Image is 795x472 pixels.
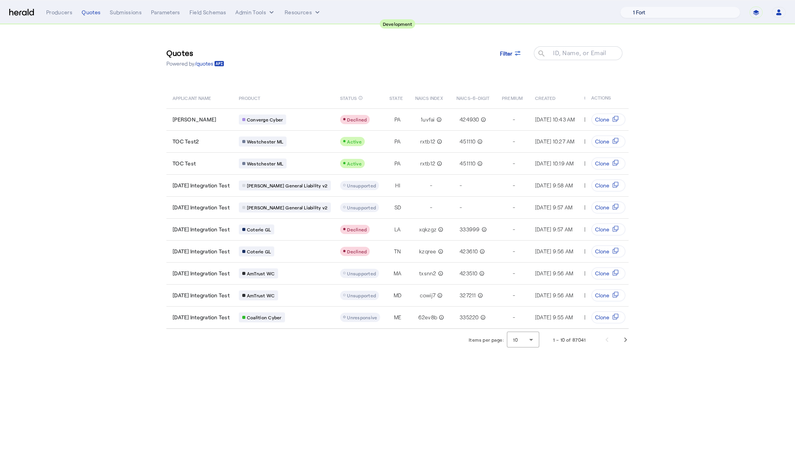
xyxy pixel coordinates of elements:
[340,94,357,101] span: STATUS
[479,314,486,321] mat-icon: info_outline
[476,138,483,145] mat-icon: info_outline
[347,249,367,254] span: Declined
[591,223,626,236] button: Clone
[394,226,401,233] span: LA
[173,292,230,299] span: [DATE] Integration Test
[534,49,547,59] mat-icon: search
[513,116,515,123] span: -
[394,204,401,211] span: SD
[173,160,196,167] span: TOC Test
[347,139,362,144] span: Active
[513,270,515,277] span: -
[394,138,401,145] span: PA
[460,226,480,233] span: 333999
[500,49,512,57] span: Filter
[513,226,515,233] span: -
[347,183,376,188] span: Unsupported
[394,160,401,167] span: PA
[595,314,609,321] span: Clone
[591,113,626,126] button: Clone
[502,94,523,101] span: PREMIUM
[420,160,436,167] span: rxtb12
[395,182,401,189] span: HI
[616,330,635,349] button: Next page
[247,248,271,255] span: Coterie GL
[173,226,230,233] span: [DATE] Integration Test
[285,8,321,16] button: Resources dropdown menu
[513,337,518,342] span: 10
[460,160,476,167] span: 451110
[595,138,609,145] span: Clone
[591,245,626,258] button: Clone
[591,267,626,280] button: Clone
[595,160,609,167] span: Clone
[535,138,575,145] span: [DATE] 10:27 AM
[420,138,436,145] span: rxtb12
[584,226,622,233] span: [DATE] 9:57 AM
[595,270,609,277] span: Clone
[595,182,609,189] span: Clone
[478,270,485,277] mat-icon: info_outline
[460,292,476,299] span: 327211
[46,8,72,16] div: Producers
[513,314,515,321] span: -
[513,248,515,255] span: -
[419,248,436,255] span: kzqree
[166,87,736,329] table: Table view of all quotes submitted by your platform
[347,227,367,232] span: Declined
[394,248,401,255] span: TN
[476,160,483,167] mat-icon: info_outline
[513,204,515,211] span: -
[190,8,226,16] div: Field Schemas
[535,314,573,320] span: [DATE] 9:55 AM
[591,311,626,324] button: Clone
[389,94,403,101] span: STATE
[173,204,230,211] span: [DATE] Integration Test
[456,94,490,101] span: NAICS-6-DIGIT
[173,314,230,321] span: [DATE] Integration Test
[513,160,515,167] span: -
[9,9,34,16] img: Herald Logo
[553,336,585,344] div: 1 – 10 of 87041
[247,204,328,211] span: [PERSON_NAME] General Liability v2
[460,204,462,211] span: -
[173,248,230,255] span: [DATE] Integration Test
[535,270,574,276] span: [DATE] 9:56 AM
[584,116,624,123] span: [DATE] 10:43 AM
[151,8,180,16] div: Parameters
[513,138,515,145] span: -
[247,138,283,145] span: Westchester ML
[469,336,504,344] div: Items per page:
[436,248,443,255] mat-icon: info_outline
[173,94,211,101] span: APPLICANT NAME
[419,270,436,277] span: txsnn2
[460,138,476,145] span: 451110
[421,116,435,123] span: 1uvfai
[166,60,224,67] p: Powered by
[247,182,328,189] span: [PERSON_NAME] General Liability v2
[584,160,623,167] span: [DATE] 10:19 AM
[584,292,623,298] span: [DATE] 9:56 AM
[595,292,609,299] span: Clone
[513,292,515,299] span: -
[173,116,216,123] span: [PERSON_NAME]
[347,271,376,276] span: Unsupported
[82,8,101,16] div: Quotes
[247,116,283,123] span: Converge Cyber
[380,19,416,29] div: Development
[591,289,626,302] button: Clone
[595,116,609,123] span: Clone
[584,314,622,320] span: [DATE] 9:55 AM
[419,226,437,233] span: xqkzgz
[460,314,479,321] span: 335220
[247,292,275,298] span: AmTrust WC
[460,248,478,255] span: 423610
[418,314,438,321] span: 62ev8b
[110,8,142,16] div: Submissions
[394,116,401,123] span: PA
[535,160,574,167] span: [DATE] 10:19 AM
[591,157,626,170] button: Clone
[535,204,573,211] span: [DATE] 9:57 AM
[347,161,362,166] span: Active
[535,226,573,233] span: [DATE] 9:57 AM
